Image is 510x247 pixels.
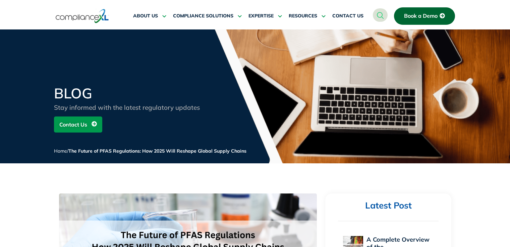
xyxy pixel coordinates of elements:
span: / [54,148,246,154]
h2: Latest Post [338,200,439,211]
a: ABOUT US [133,8,166,24]
a: RESOURCES [289,8,326,24]
a: Contact Us [54,116,102,133]
img: logo-one.svg [56,8,109,24]
a: Book a Demo [394,7,455,25]
span: Book a Demo [404,13,438,19]
h2: BLOG [54,86,215,100]
span: Contact Us [59,118,87,131]
span: CONTACT US [332,13,363,19]
span: Stay informed with the latest regulatory updates [54,103,200,111]
span: ABOUT US [133,13,158,19]
a: navsearch-button [373,8,388,22]
span: RESOURCES [289,13,317,19]
span: The Future of PFAS Regulations: How 2025 Will Reshape Global Supply Chains [68,148,246,154]
a: Home [54,148,67,154]
a: EXPERTISE [248,8,282,24]
span: EXPERTISE [248,13,274,19]
a: COMPLIANCE SOLUTIONS [173,8,242,24]
span: COMPLIANCE SOLUTIONS [173,13,233,19]
a: CONTACT US [332,8,363,24]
